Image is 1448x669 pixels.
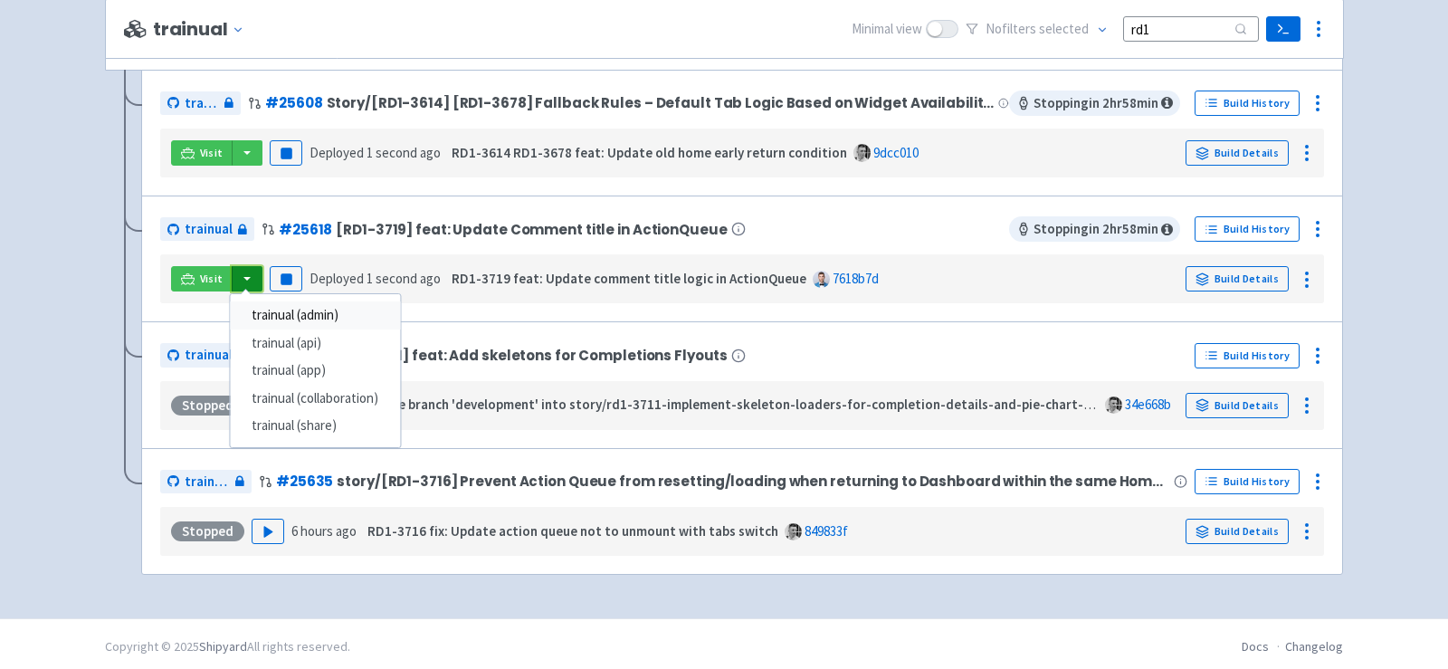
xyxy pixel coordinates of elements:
a: Changelog [1285,638,1343,655]
a: Visit [171,140,233,166]
a: Build Details [1186,519,1289,544]
button: Play [252,519,284,544]
time: 1 second ago [367,270,441,287]
div: Stopped [171,396,244,416]
a: Visit [171,266,233,291]
time: 6 hours ago [291,522,357,540]
span: Visit [200,272,224,286]
a: Build Details [1186,393,1289,418]
a: #25635 [276,472,333,491]
div: Stopped [171,521,244,541]
a: Build History [1195,469,1300,494]
a: trainual (share) [230,412,400,440]
a: trainual (app) [230,357,400,385]
span: trainual [185,472,230,492]
strong: RD1-3716 fix: Update action queue not to unmount with tabs switch [367,522,778,540]
a: trainual [160,217,254,242]
a: trainual (collaboration) [230,385,400,413]
span: Deployed [310,144,441,161]
span: trainual [185,93,219,114]
strong: RD1-3614 RD1-3678 feat: Update old home early return condition [452,144,847,161]
a: trainual [160,343,254,368]
span: story/[RD1-3716] Prevent Action Queue from resetting/loading when returning to Dashboard within t... [337,473,1169,489]
span: [RD1-3711] feat: Add skeletons for Completions Flyouts [336,348,728,363]
strong: Merge branch 'development' into story/rd1-3711-implement-skeleton-loaders-for-completion-details-... [367,396,1127,413]
a: Build History [1195,216,1300,242]
button: Pause [270,266,302,291]
span: Story/[RD1-3614] [RD1-3678] Fallback Rules – Default Tab Logic Based on Widget Availability + Pre... [327,95,995,110]
button: trainual [153,19,252,40]
a: Terminal [1266,16,1300,42]
span: Deployed [310,270,441,287]
a: 7618b7d [833,270,879,287]
a: #25618 [279,220,332,239]
span: trainual [185,219,233,240]
a: 34e668b [1125,396,1171,413]
a: trainual (admin) [230,301,400,330]
a: trainual [160,91,241,116]
input: Search... [1123,16,1259,41]
span: [RD1-3719] feat: Update Comment title in ActionQueue [336,222,727,237]
button: Pause [270,140,302,166]
a: trainual [160,470,252,494]
a: #25608 [265,93,322,112]
span: No filter s [986,19,1089,40]
span: Visit [200,146,224,160]
a: Build History [1195,91,1300,116]
a: Build Details [1186,266,1289,291]
a: 849833f [805,522,848,540]
span: trainual [185,345,233,366]
a: Build Details [1186,140,1289,166]
a: Build History [1195,343,1300,368]
a: 9dcc010 [873,144,919,161]
a: Docs [1242,638,1269,655]
time: 1 second ago [367,144,441,161]
span: selected [1039,20,1089,37]
div: Copyright © 2025 All rights reserved. [105,637,350,656]
a: Shipyard [199,638,247,655]
span: Stopping in 2 hr 58 min [1009,91,1180,116]
a: trainual (api) [230,330,400,358]
span: Stopping in 2 hr 58 min [1009,216,1180,242]
strong: RD1-3719 feat: Update comment title logic in ActionQueue [452,270,806,287]
span: Minimal view [852,19,922,40]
